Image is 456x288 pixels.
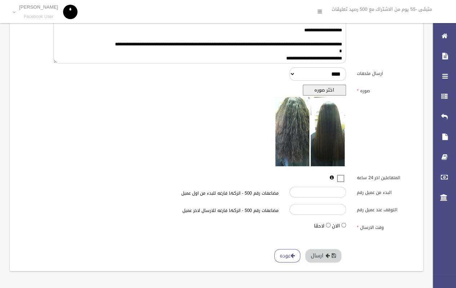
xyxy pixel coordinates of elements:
[303,85,346,96] button: اختر صوره
[121,208,279,213] h6: مضاعفات رقم 500 - اتركها فارغه للارسال لاخر عميل
[351,67,419,77] label: ارسال ملحقات
[351,221,419,231] label: وقت الارسال
[351,187,419,197] label: البدء من عميل رقم
[121,191,279,196] h6: مضاعفات رقم 500 - اتركها فارغه للبدء من اول عميل
[351,204,419,214] label: التوقف عند عميل رقم
[274,96,346,168] img: معاينه الصوره
[305,249,341,262] button: ارسال
[332,222,340,230] label: الان
[274,249,300,262] a: عوده
[19,4,58,10] p: [PERSON_NAME]
[351,172,419,182] label: المتفاعلين اخر 24 ساعه
[314,222,324,230] label: لاحقا
[351,85,419,95] label: صوره
[19,14,58,19] small: Facebook User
